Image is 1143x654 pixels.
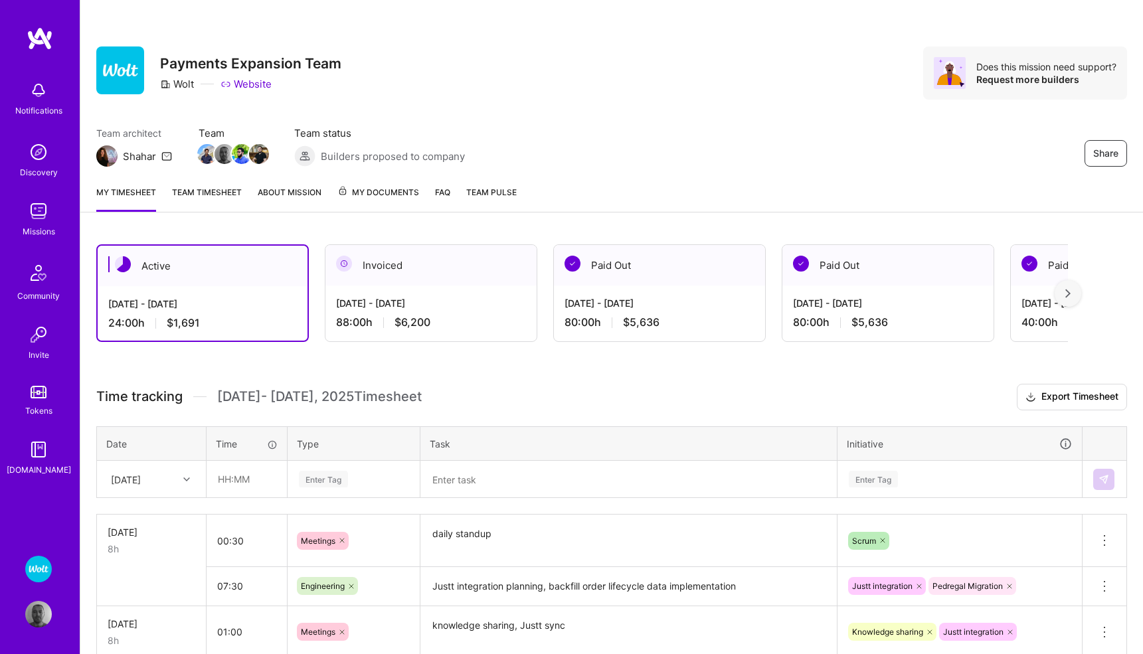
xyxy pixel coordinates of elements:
a: Website [220,77,272,91]
div: [DATE] - [DATE] [336,296,526,310]
a: Team Pulse [466,185,517,212]
div: Request more builders [976,73,1116,86]
i: icon Chevron [183,476,190,483]
span: Meetings [301,536,335,546]
span: Team Pulse [466,187,517,197]
img: discovery [25,139,52,165]
img: Invoiced [336,256,352,272]
div: Wolt [160,77,194,91]
div: Active [98,246,308,286]
span: Knowledge sharing [852,627,923,637]
input: HH:MM [207,461,286,497]
a: My Documents [337,185,419,212]
th: Task [420,426,837,461]
img: Builders proposed to company [294,145,315,167]
span: Share [1093,147,1118,160]
img: Avatar [934,57,966,89]
span: Builders proposed to company [321,149,465,163]
input: HH:MM [207,614,287,649]
img: Team Member Avatar [215,144,234,164]
a: Team Member Avatar [250,143,268,165]
div: 80:00 h [565,315,754,329]
img: Invite [25,321,52,348]
a: About Mission [258,185,321,212]
div: [DATE] [108,525,195,539]
div: [DATE] - [DATE] [565,296,754,310]
span: $5,636 [623,315,659,329]
span: Pedregal Migration [932,581,1003,591]
a: Team timesheet [172,185,242,212]
i: icon Download [1025,390,1036,404]
div: Enter Tag [299,469,348,489]
span: Team [199,126,268,140]
th: Type [288,426,420,461]
span: $1,691 [167,316,200,330]
img: Team Member Avatar [197,144,217,164]
img: Paid Out [565,256,580,272]
div: [DOMAIN_NAME] [7,463,71,477]
span: Justt integration [943,627,1004,637]
button: Export Timesheet [1017,384,1127,410]
span: [DATE] - [DATE] , 2025 Timesheet [217,388,422,405]
span: My Documents [337,185,419,200]
img: User Avatar [25,601,52,627]
div: Notifications [15,104,62,118]
div: 8h [108,633,195,647]
div: Does this mission need support? [976,60,1116,73]
i: icon CompanyGray [160,79,171,90]
img: Team Member Avatar [232,144,252,164]
div: Shahar [123,149,156,163]
img: right [1065,289,1071,298]
img: Paid Out [793,256,809,272]
textarea: Justt integration planning, backfill order lifecycle data implementation [422,568,835,605]
input: HH:MM [207,568,287,604]
a: User Avatar [22,601,55,627]
div: [DATE] [111,472,141,486]
div: 80:00 h [793,315,983,329]
textarea: daily standup [422,516,835,566]
div: Tokens [25,404,52,418]
input: HH:MM [207,523,287,558]
a: Team Member Avatar [233,143,250,165]
div: Time [216,437,278,451]
img: Wolt - Fintech: Payments Expansion Team [25,556,52,582]
div: 24:00 h [108,316,297,330]
img: logo [27,27,53,50]
img: tokens [31,386,46,398]
span: Meetings [301,627,335,637]
i: icon Mail [161,151,172,161]
div: Missions [23,224,55,238]
img: Paid Out [1021,256,1037,272]
img: Company Logo [96,46,144,94]
img: teamwork [25,198,52,224]
span: Team status [294,126,465,140]
div: Discovery [20,165,58,179]
a: FAQ [435,185,450,212]
div: 88:00 h [336,315,526,329]
h3: Payments Expansion Team [160,55,341,72]
img: Submit [1099,474,1109,485]
div: [DATE] - [DATE] [108,297,297,311]
div: Community [17,289,60,303]
div: [DATE] - [DATE] [793,296,983,310]
a: Wolt - Fintech: Payments Expansion Team [22,556,55,582]
a: Team Member Avatar [216,143,233,165]
button: Share [1085,140,1127,167]
div: Paid Out [554,245,765,286]
a: My timesheet [96,185,156,212]
div: Enter Tag [849,469,898,489]
span: $5,636 [851,315,888,329]
span: Scrum [852,536,876,546]
div: Invoiced [325,245,537,286]
div: [DATE] [108,617,195,631]
img: Team Member Avatar [249,144,269,164]
div: 8h [108,542,195,556]
span: $6,200 [395,315,430,329]
div: Paid Out [782,245,994,286]
th: Date [97,426,207,461]
img: Community [23,257,54,289]
span: Team architect [96,126,172,140]
img: bell [25,77,52,104]
a: Team Member Avatar [199,143,216,165]
span: Engineering [301,581,345,591]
